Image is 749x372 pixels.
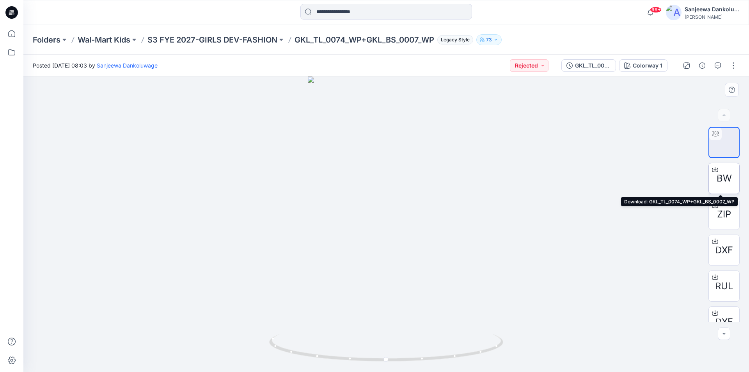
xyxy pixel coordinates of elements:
[717,207,731,221] span: ZIP
[696,59,708,72] button: Details
[715,243,733,257] span: DXF
[666,5,682,20] img: avatar
[715,279,733,293] span: RUL
[486,36,492,44] p: 73
[709,128,739,157] img: turntable-04-08-2025-08:03:59
[715,315,733,329] span: DXF
[476,34,502,45] button: 73
[717,171,732,185] span: BW
[561,59,616,72] button: GKL_TL_0074_WP+GKL_BS_0007_WP_DEV
[295,34,434,45] p: GKL_TL_0074_WP+GKL_BS_0007_WP
[437,35,473,44] span: Legacy Style
[633,61,662,70] div: Colorway 1
[78,34,130,45] a: Wal-Mart Kids
[685,14,739,20] div: [PERSON_NAME]
[33,61,158,69] span: Posted [DATE] 08:03 by
[685,5,739,14] div: Sanjeewa Dankoluwage
[33,34,60,45] a: Folders
[147,34,277,45] a: S3 FYE 2027-GIRLS DEV-FASHION
[575,61,611,70] div: GKL_TL_0074_WP+GKL_BS_0007_WP_DEV
[97,62,158,69] a: Sanjeewa Dankoluwage
[434,34,473,45] button: Legacy Style
[619,59,667,72] button: Colorway 1
[650,7,662,13] span: 99+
